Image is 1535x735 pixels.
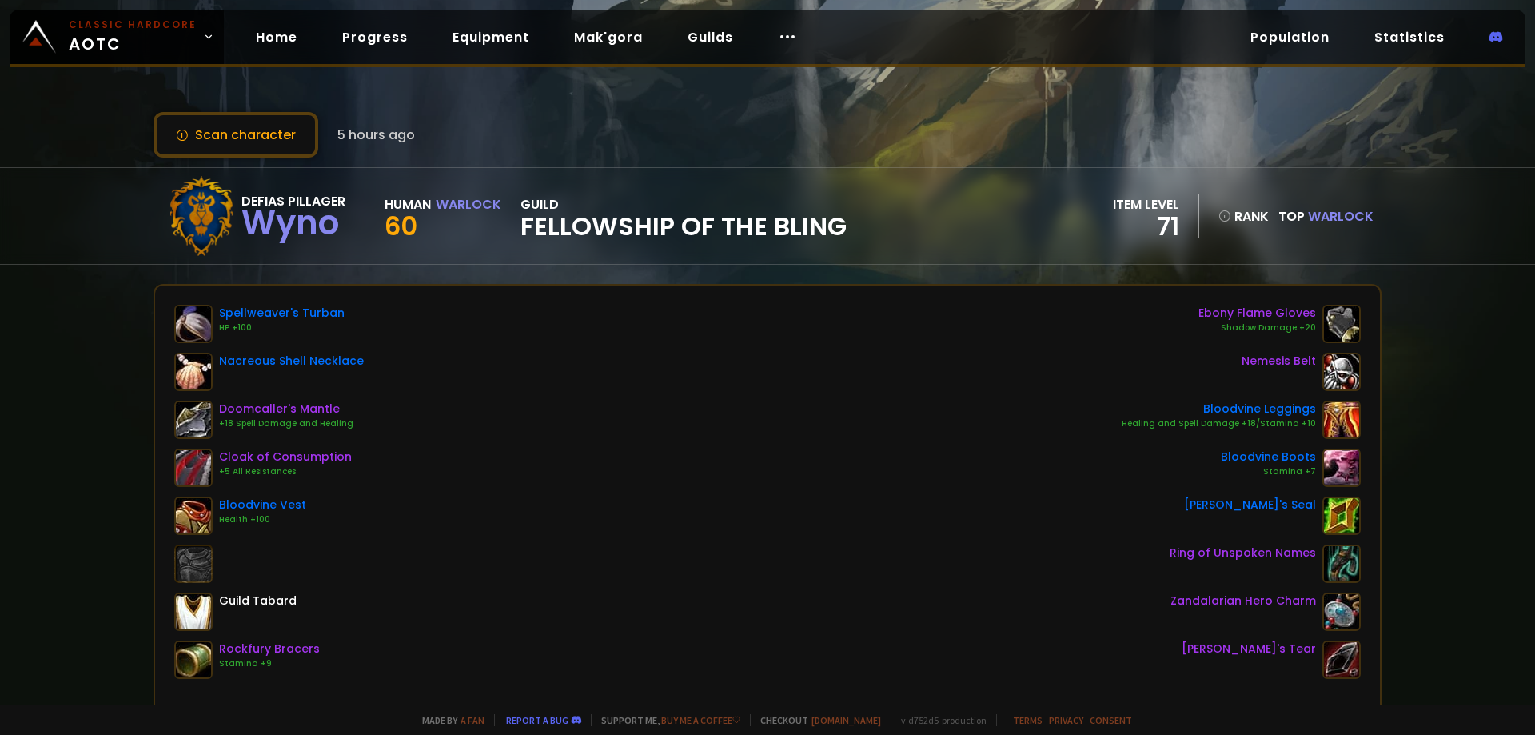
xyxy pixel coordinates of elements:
small: Classic Hardcore [69,18,197,32]
div: Bloodvine Leggings [1122,401,1316,417]
div: [PERSON_NAME]'s Seal [1184,497,1316,513]
div: Ring of Unspoken Names [1170,545,1316,561]
div: Bloodvine Vest [219,497,306,513]
div: Health +100 [219,513,306,526]
a: Terms [1013,714,1043,726]
a: Privacy [1049,714,1083,726]
a: Guilds [675,21,746,54]
div: HP +100 [219,322,345,334]
div: Ebony Flame Gloves [1198,305,1316,322]
span: 60 [385,208,417,244]
img: item-19684 [1322,449,1361,487]
div: rank [1218,206,1269,226]
span: v. d752d5 - production [891,714,987,726]
a: Buy me a coffee [661,714,740,726]
a: Report a bug [506,714,568,726]
div: Nacreous Shell Necklace [219,353,364,369]
span: Made by [413,714,484,726]
div: Spellweaver's Turban [219,305,345,322]
span: Checkout [750,714,881,726]
div: +5 All Resistances [219,465,352,478]
div: Top [1278,206,1374,226]
div: Doomcaller's Mantle [219,401,353,417]
span: Warlock [1308,207,1374,226]
a: Mak'gora [561,21,656,54]
div: Rockfury Bracers [219,641,320,657]
div: [PERSON_NAME]'s Tear [1182,641,1316,657]
div: Nemesis Belt [1242,353,1316,369]
span: 5 hours ago [337,125,415,145]
img: item-22267 [174,305,213,343]
div: guild [520,194,847,238]
span: Fellowship of the Bling [520,214,847,238]
a: a fan [460,714,484,726]
span: Support me, [591,714,740,726]
img: item-21186 [174,641,213,679]
div: Zandalarian Hero Charm [1170,593,1316,609]
img: item-19683 [1322,401,1361,439]
a: [DOMAIN_NAME] [811,714,881,726]
div: Cloak of Consumption [219,449,352,465]
a: Consent [1090,714,1132,726]
a: Population [1238,21,1342,54]
a: Equipment [440,21,542,54]
img: item-19857 [174,449,213,487]
div: Bloodvine Boots [1221,449,1316,465]
img: item-16933 [1322,353,1361,391]
div: +18 Spell Damage and Healing [219,417,353,430]
div: Warlock [436,194,501,214]
div: Shadow Damage +20 [1198,322,1316,334]
img: item-19950 [1322,593,1361,631]
img: item-19379 [1322,641,1361,679]
div: Stamina +9 [219,657,320,670]
div: Human [385,194,431,214]
a: Home [243,21,310,54]
img: item-21335 [174,401,213,439]
img: item-19682 [174,497,213,535]
img: item-19893 [1322,497,1361,535]
div: Guild Tabard [219,593,297,609]
div: Healing and Spell Damage +18/Stamina +10 [1122,417,1316,430]
div: 71 [1113,214,1179,238]
img: item-19407 [1322,305,1361,343]
div: Wyno [241,211,345,235]
div: Stamina +7 [1221,465,1316,478]
button: Scan character [153,112,318,158]
span: AOTC [69,18,197,56]
img: item-21417 [1322,545,1361,583]
div: Defias Pillager [241,191,345,211]
a: Classic HardcoreAOTC [10,10,224,64]
a: Statistics [1362,21,1457,54]
img: item-22403 [174,353,213,391]
img: item-5976 [174,593,213,631]
div: item level [1113,194,1179,214]
a: Progress [329,21,421,54]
